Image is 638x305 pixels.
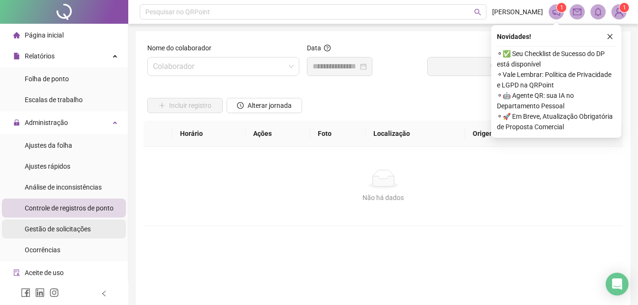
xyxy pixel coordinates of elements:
[25,75,69,83] span: Folha de ponto
[25,183,102,191] span: Análise de inconsistências
[594,8,602,16] span: bell
[25,52,55,60] span: Relatórios
[25,96,83,104] span: Escalas de trabalho
[237,102,244,109] span: clock-circle
[147,43,218,53] label: Nome do colaborador
[25,142,72,149] span: Ajustes da folha
[227,98,302,113] button: Alterar jornada
[557,3,566,12] sup: 1
[612,5,626,19] img: 94751
[246,121,310,147] th: Ações
[25,225,91,233] span: Gestão de solicitações
[607,33,613,40] span: close
[25,246,60,254] span: Ocorrências
[25,119,68,126] span: Administração
[227,103,302,110] a: Alterar jornada
[155,192,611,203] div: Não há dados
[307,44,321,52] span: Data
[427,57,619,76] button: Buscar registros
[465,121,537,147] th: Origem
[619,3,629,12] sup: Atualize o seu contato no menu Meus Dados
[474,9,481,16] span: search
[552,8,561,16] span: notification
[573,8,581,16] span: mail
[25,269,64,276] span: Aceite de uso
[13,119,20,126] span: lock
[13,53,20,59] span: file
[49,288,59,297] span: instagram
[497,69,616,90] span: ⚬ Vale Lembrar: Política de Privacidade e LGPD na QRPoint
[366,121,465,147] th: Localização
[248,100,292,111] span: Alterar jornada
[497,111,616,132] span: ⚬ 🚀 Em Breve, Atualização Obrigatória de Proposta Comercial
[25,31,64,39] span: Página inicial
[324,45,331,51] span: question-circle
[492,7,543,17] span: [PERSON_NAME]
[13,32,20,38] span: home
[497,31,531,42] span: Novidades !
[35,288,45,297] span: linkedin
[560,4,563,11] span: 1
[497,90,616,111] span: ⚬ 🤖 Agente QR: sua IA no Departamento Pessoal
[25,162,70,170] span: Ajustes rápidos
[13,269,20,276] span: audit
[147,98,223,113] button: Incluir registro
[21,288,30,297] span: facebook
[623,4,626,11] span: 1
[25,204,114,212] span: Controle de registros de ponto
[310,121,366,147] th: Foto
[497,48,616,69] span: ⚬ ✅ Seu Checklist de Sucesso do DP está disponível
[606,273,628,295] div: Open Intercom Messenger
[172,121,245,147] th: Horário
[101,290,107,297] span: left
